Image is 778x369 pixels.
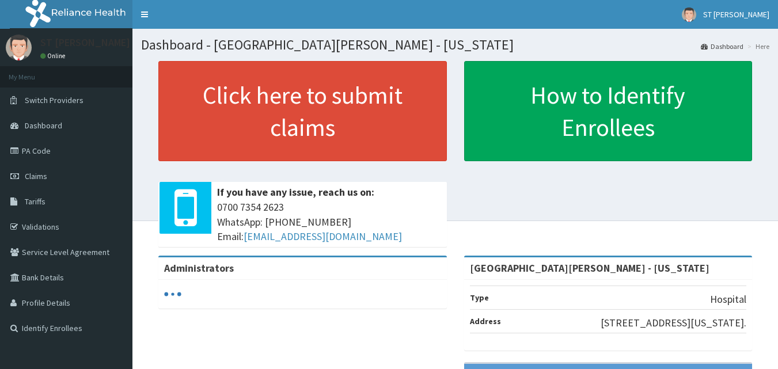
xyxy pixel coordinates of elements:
[470,261,709,275] strong: [GEOGRAPHIC_DATA][PERSON_NAME] - [US_STATE]
[158,61,447,161] a: Click here to submit claims
[164,261,234,275] b: Administrators
[470,316,501,326] b: Address
[164,286,181,303] svg: audio-loading
[217,185,374,199] b: If you have any issue, reach us on:
[244,230,402,243] a: [EMAIL_ADDRESS][DOMAIN_NAME]
[40,52,68,60] a: Online
[682,7,696,22] img: User Image
[6,35,32,60] img: User Image
[25,120,62,131] span: Dashboard
[710,292,746,307] p: Hospital
[141,37,769,52] h1: Dashboard - [GEOGRAPHIC_DATA][PERSON_NAME] - [US_STATE]
[25,95,84,105] span: Switch Providers
[745,41,769,51] li: Here
[701,41,743,51] a: Dashboard
[25,196,45,207] span: Tariffs
[601,315,746,330] p: [STREET_ADDRESS][US_STATE].
[464,61,753,161] a: How to Identify Enrollees
[25,171,47,181] span: Claims
[703,9,769,20] span: ST [PERSON_NAME]
[470,292,489,303] b: Type
[217,200,441,244] span: 0700 7354 2623 WhatsApp: [PHONE_NUMBER] Email:
[40,37,130,48] p: ST [PERSON_NAME]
